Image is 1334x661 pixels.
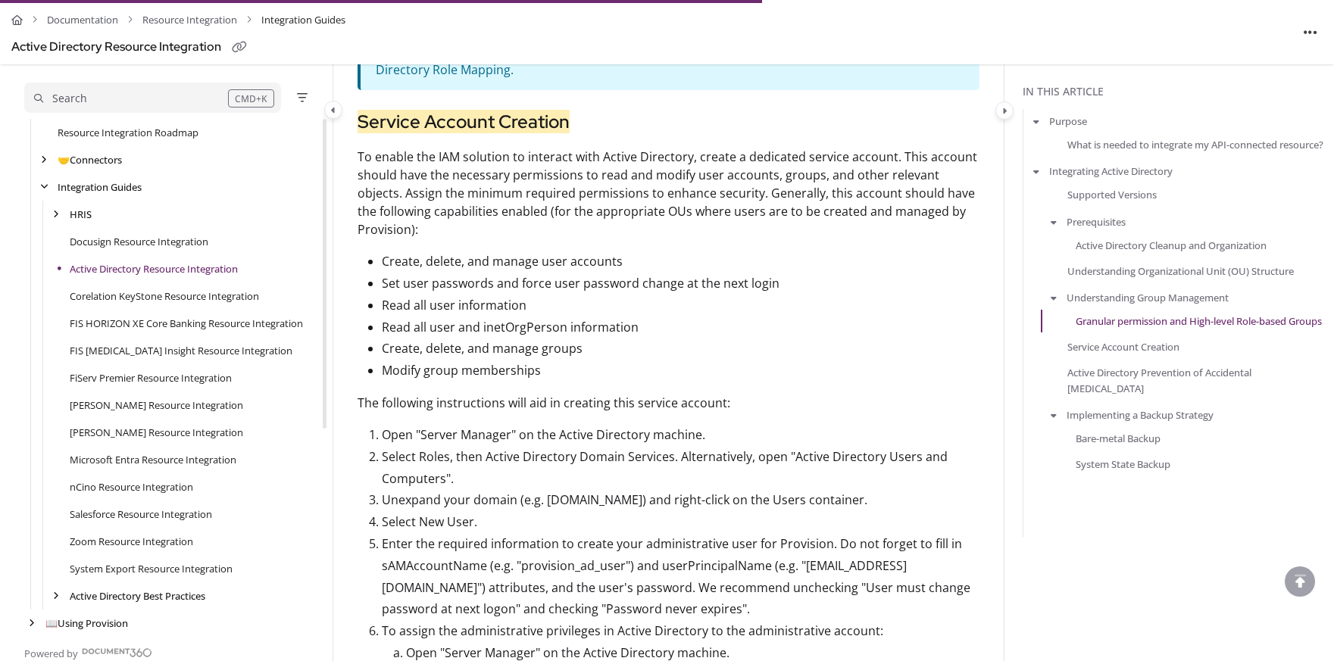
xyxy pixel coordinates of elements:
[1023,83,1328,100] div: In this article
[1076,457,1170,472] a: System State Backup
[1067,339,1179,354] a: Service Account Creation
[1298,20,1323,44] button: Article more options
[70,425,243,440] a: Jack Henry Symitar Resource Integration
[1067,290,1229,305] a: Understanding Group Management
[24,83,281,113] button: Search
[358,394,979,412] p: The following instructions will aid in creating this service account:
[70,288,259,304] a: Corelation KeyStone Resource Integration
[1029,163,1043,179] button: arrow
[1285,566,1315,597] div: scroll to top
[382,511,979,533] p: Select New User.
[52,90,87,107] div: Search
[70,316,303,331] a: FIS HORIZON XE Core Banking Resource Integration
[70,261,238,276] a: Active Directory Resource Integration
[1047,406,1061,422] button: arrow
[228,89,274,108] div: CMD+K
[82,648,152,657] img: Document360
[142,9,237,31] a: Resource Integration
[45,616,58,630] span: 📖
[70,343,292,358] a: FIS IBS Insight Resource Integration
[293,89,311,107] button: Filter
[70,207,92,222] a: HRIS
[70,452,236,467] a: Microsoft Entra Resource Integration
[58,152,122,167] a: Connectors
[70,507,212,522] a: Salesforce Resource Integration
[48,207,64,222] div: arrow
[382,360,979,382] p: Modify group memberships
[382,273,979,295] p: Set user passwords and force user password change at the next login
[227,36,251,60] button: Copy link of
[1067,137,1323,152] a: What is needed to integrate my API-connected resource?
[70,534,193,549] a: Zoom Resource Integration
[58,153,70,167] span: 🤝
[70,398,243,413] a: Jack Henry SilverLake Resource Integration
[358,110,570,133] mark: Service Account Creation
[382,316,979,338] p: Read all user and inetOrgPerson information
[382,446,979,490] p: Select Roles, then Active Directory Domain Services. Alternatively, open "Active Directory Users ...
[1047,289,1061,306] button: arrow
[382,489,979,511] p: Unexpand your domain (e.g. [DOMAIN_NAME]) and right-click on the Users container.
[1049,114,1087,129] a: Purpose
[1049,164,1173,179] a: Integrating Active Directory
[1076,431,1161,446] a: Bare-metal Backup
[382,251,979,273] p: Create, delete, and manage user accounts
[70,479,193,494] a: nCino Resource Integration
[1067,407,1214,422] a: Implementing a Backup Strategy
[36,153,52,167] div: arrow
[1067,263,1294,279] a: Understanding Organizational Unit (OU) Structure
[358,148,979,239] p: To enable the IAM solution to interact with Active Directory, create a dedicated service account....
[36,180,52,195] div: arrow
[1067,187,1157,202] a: Supported Versions
[58,179,142,195] a: Integration Guides
[261,9,345,31] span: Integration Guides
[47,9,118,31] a: Documentation
[70,561,233,576] a: System Export Resource Integration
[48,589,64,603] div: arrow
[382,620,979,642] p: To assign the administrative privileges in Active Directory to the administrative account:
[324,101,342,119] button: Category toggle
[70,370,232,385] a: FiServ Premier Resource Integration
[11,9,23,31] a: Home
[1076,313,1322,329] a: Granular permission and High-level Role-based Groups
[1067,365,1328,395] a: Active Directory Prevention of Accidental [MEDICAL_DATA]
[70,588,205,603] a: Active Directory Best Practices
[1067,214,1126,229] a: Prerequisites
[11,36,221,58] div: Active Directory Resource Integration
[45,616,128,631] a: Using Provision
[382,295,979,316] p: Read all user information
[382,338,979,360] p: Create, delete, and manage groups
[24,616,39,631] div: arrow
[382,424,979,446] p: Open "Server Manager" on the Active Directory machine.
[24,643,152,661] a: Powered by Document360 - opens in a new tab
[1076,237,1267,252] a: Active Directory Cleanup and Organization
[382,533,979,620] p: Enter the required information to create your administrative user for Provision. Do not forget to...
[1047,213,1061,229] button: arrow
[58,125,198,140] a: Resource Integration Roadmap
[24,646,78,661] span: Powered by
[995,101,1014,120] button: Category toggle
[1029,113,1043,129] button: arrow
[70,234,208,249] a: Docusign Resource Integration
